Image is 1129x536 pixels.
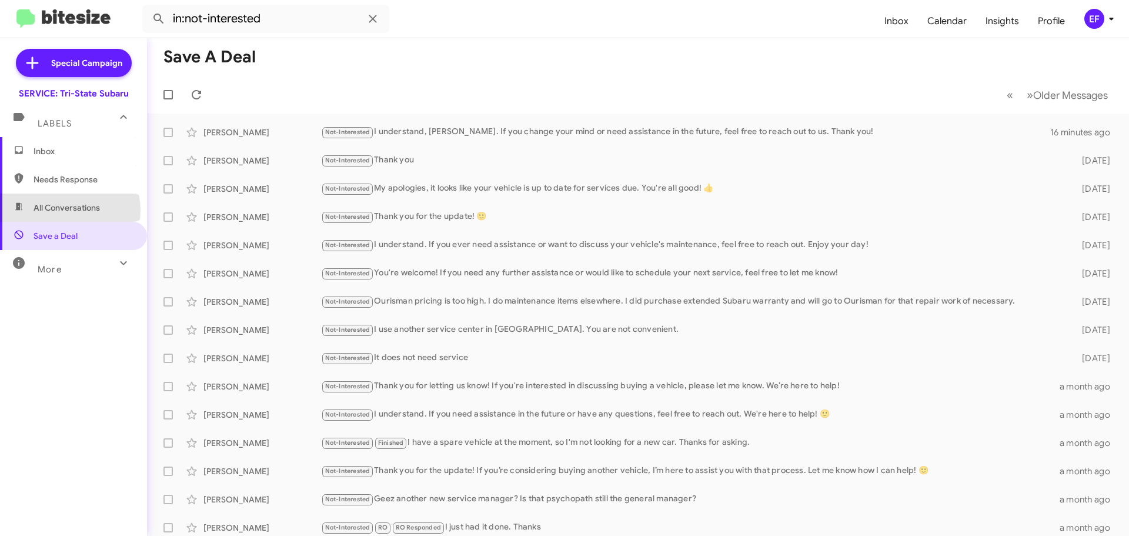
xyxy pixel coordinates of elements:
[875,4,918,38] a: Inbox
[1060,522,1120,534] div: a month ago
[203,494,321,505] div: [PERSON_NAME]
[1007,88,1013,102] span: «
[396,524,441,531] span: RO Responded
[1074,9,1116,29] button: EF
[203,155,321,167] div: [PERSON_NAME]
[325,185,370,192] span: Not-Interested
[321,295,1063,308] div: Ourisman pricing is too high. I do maintenance items elsewhere. I did purchase extended Subaru wa...
[1063,324,1120,336] div: [DATE]
[976,4,1028,38] a: Insights
[203,211,321,223] div: [PERSON_NAME]
[325,495,370,503] span: Not-Interested
[321,323,1063,337] div: I use another service center in [GEOGRAPHIC_DATA]. You are not convenient.
[1063,268,1120,279] div: [DATE]
[378,439,404,447] span: Finished
[378,524,388,531] span: RO
[203,381,321,392] div: [PERSON_NAME]
[321,182,1063,195] div: My apologies, it looks like your vehicle is up to date for services due. You're all good! 👍
[203,437,321,449] div: [PERSON_NAME]
[325,382,370,390] span: Not-Interested
[321,408,1060,421] div: I understand. If you need assistance in the future or have any questions, feel free to reach out....
[321,436,1060,450] div: I have a spare vehicle at the moment, so I'm not looking for a new car. Thanks for asking.
[1050,126,1120,138] div: 16 minutes ago
[321,464,1060,478] div: Thank you for the update! If you’re considering buying another vehicle, I’m here to assist you wi...
[142,5,389,33] input: Search
[19,88,129,99] div: SERVICE: Tri-State Subaru
[38,118,72,129] span: Labels
[321,238,1063,252] div: I understand. If you ever need assistance or want to discuss your vehicle's maintenance, feel fre...
[1063,211,1120,223] div: [DATE]
[1028,4,1074,38] a: Profile
[1060,381,1120,392] div: a month ago
[34,202,100,214] span: All Conversations
[203,268,321,279] div: [PERSON_NAME]
[325,467,370,475] span: Not-Interested
[1027,88,1033,102] span: »
[1063,183,1120,195] div: [DATE]
[325,213,370,221] span: Not-Interested
[325,524,370,531] span: Not-Interested
[203,522,321,534] div: [PERSON_NAME]
[321,379,1060,393] div: Thank you for letting us know! If you're interested in discussing buying a vehicle, please let me...
[203,296,321,308] div: [PERSON_NAME]
[325,241,370,249] span: Not-Interested
[203,324,321,336] div: [PERSON_NAME]
[321,492,1060,506] div: Geez another new service manager? Is that psychopath still the general manager?
[321,125,1050,139] div: I understand, [PERSON_NAME]. If you change your mind or need assistance in the future, feel free ...
[51,57,122,69] span: Special Campaign
[1063,296,1120,308] div: [DATE]
[203,352,321,364] div: [PERSON_NAME]
[321,351,1063,365] div: It does not need service
[1060,465,1120,477] div: a month ago
[203,183,321,195] div: [PERSON_NAME]
[1084,9,1104,29] div: EF
[325,354,370,362] span: Not-Interested
[321,154,1063,167] div: Thank you
[1060,409,1120,421] div: a month ago
[325,157,370,164] span: Not-Interested
[325,439,370,447] span: Not-Interested
[325,128,370,136] span: Not-Interested
[1060,494,1120,505] div: a month ago
[1063,155,1120,167] div: [DATE]
[918,4,976,38] a: Calendar
[203,409,321,421] div: [PERSON_NAME]
[1033,89,1108,102] span: Older Messages
[1020,83,1115,107] button: Next
[1000,83,1020,107] button: Previous
[203,465,321,477] div: [PERSON_NAME]
[325,298,370,305] span: Not-Interested
[1063,352,1120,364] div: [DATE]
[34,145,133,157] span: Inbox
[321,210,1063,224] div: Thank you for the update! 🙂
[1000,83,1115,107] nav: Page navigation example
[325,326,370,334] span: Not-Interested
[321,267,1063,280] div: You're welcome! If you need any further assistance or would like to schedule your next service, f...
[34,174,133,185] span: Needs Response
[16,49,132,77] a: Special Campaign
[38,264,62,275] span: More
[1060,437,1120,449] div: a month ago
[321,521,1060,534] div: I just had it done. Thanks
[203,239,321,251] div: [PERSON_NAME]
[1063,239,1120,251] div: [DATE]
[325,411,370,418] span: Not-Interested
[325,269,370,277] span: Not-Interested
[163,48,256,66] h1: Save a Deal
[34,230,78,242] span: Save a Deal
[203,126,321,138] div: [PERSON_NAME]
